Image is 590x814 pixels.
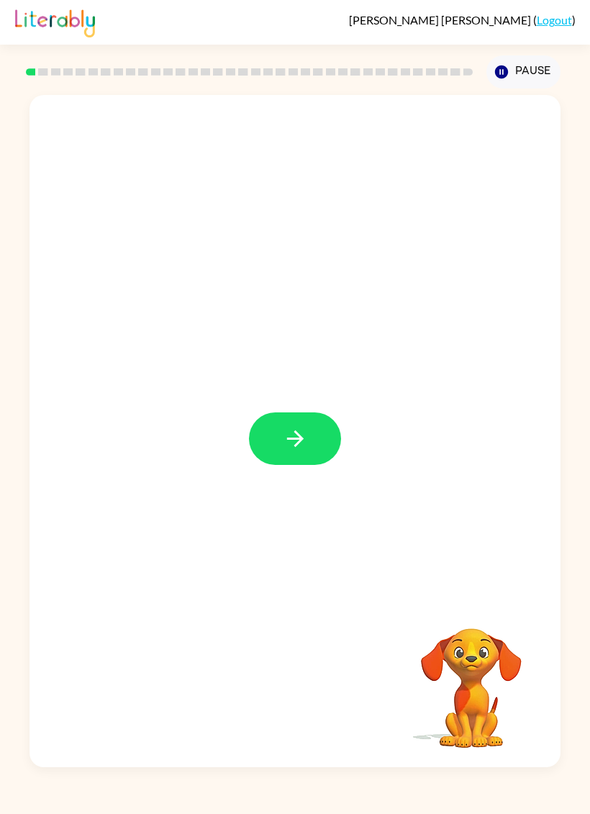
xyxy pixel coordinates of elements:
[486,55,560,89] button: Pause
[15,6,95,37] img: Literably
[537,13,572,27] a: Logout
[399,606,543,750] video: Your browser must support playing .mp4 files to use Literably. Please try using another browser.
[349,13,533,27] span: [PERSON_NAME] [PERSON_NAME]
[349,13,576,27] div: ( )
